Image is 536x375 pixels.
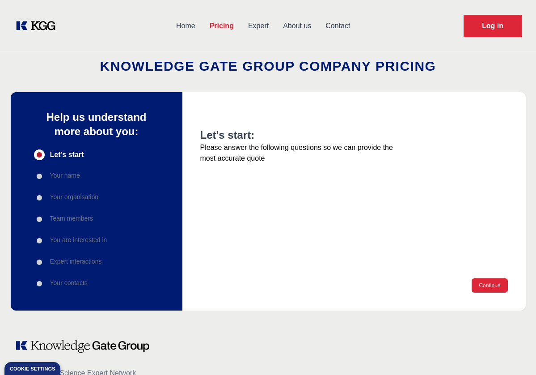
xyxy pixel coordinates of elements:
div: Cookie settings [10,366,55,371]
a: KOL Knowledge Platform: Talk to Key External Experts (KEE) [14,19,63,33]
a: Pricing [203,14,241,38]
p: Help us understand more about you: [34,110,159,139]
h2: Let's start: [200,128,401,142]
a: Expert [241,14,276,38]
p: Your organisation [50,192,98,201]
p: Please answer the following questions so we can provide the most accurate quote [200,142,401,164]
span: Let's start [50,149,84,160]
p: Your name [50,171,80,180]
a: Contact [318,14,357,38]
iframe: Chat Widget [491,332,536,375]
p: You are interested in [50,235,107,244]
a: About us [276,14,318,38]
a: Home [169,14,203,38]
p: Your contacts [50,278,88,287]
a: Request Demo [464,15,522,37]
button: Continue [472,278,507,293]
p: Expert interactions [50,257,102,266]
div: Chat-Widget [491,332,536,375]
p: Team members [50,214,93,223]
div: Progress [34,149,159,289]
